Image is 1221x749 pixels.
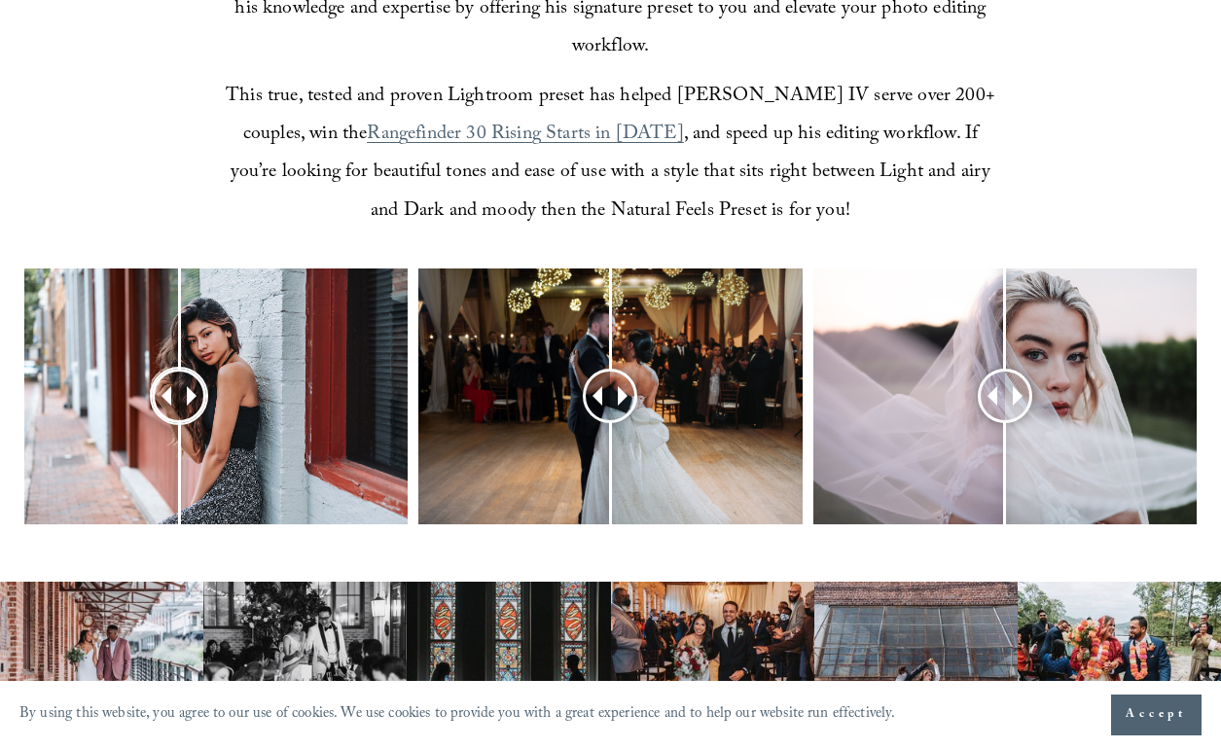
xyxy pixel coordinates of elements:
[203,582,407,735] img: Best Raleigh wedding venue reception toast
[407,582,610,735] img: Elegant bride and groom first look photography
[231,119,996,228] span: , and speed up his editing workflow. If you’re looking for beautiful tones and ease of use with a...
[814,582,1018,735] img: Raleigh wedding photographer couple dance
[1018,582,1221,735] img: Breathtaking mountain wedding venue in NC
[611,582,814,735] img: Rustic Raleigh wedding venue couple down the aisle
[1111,695,1202,735] button: Accept
[19,700,896,730] p: By using this website, you agree to our use of cookies. We use cookies to provide you with a grea...
[1126,705,1187,725] span: Accept
[367,119,683,152] a: Rangefinder 30 Rising Starts in [DATE]
[226,81,1000,152] span: This true, tested and proven Lightroom preset has helped [PERSON_NAME] IV serve over 200+ couples...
